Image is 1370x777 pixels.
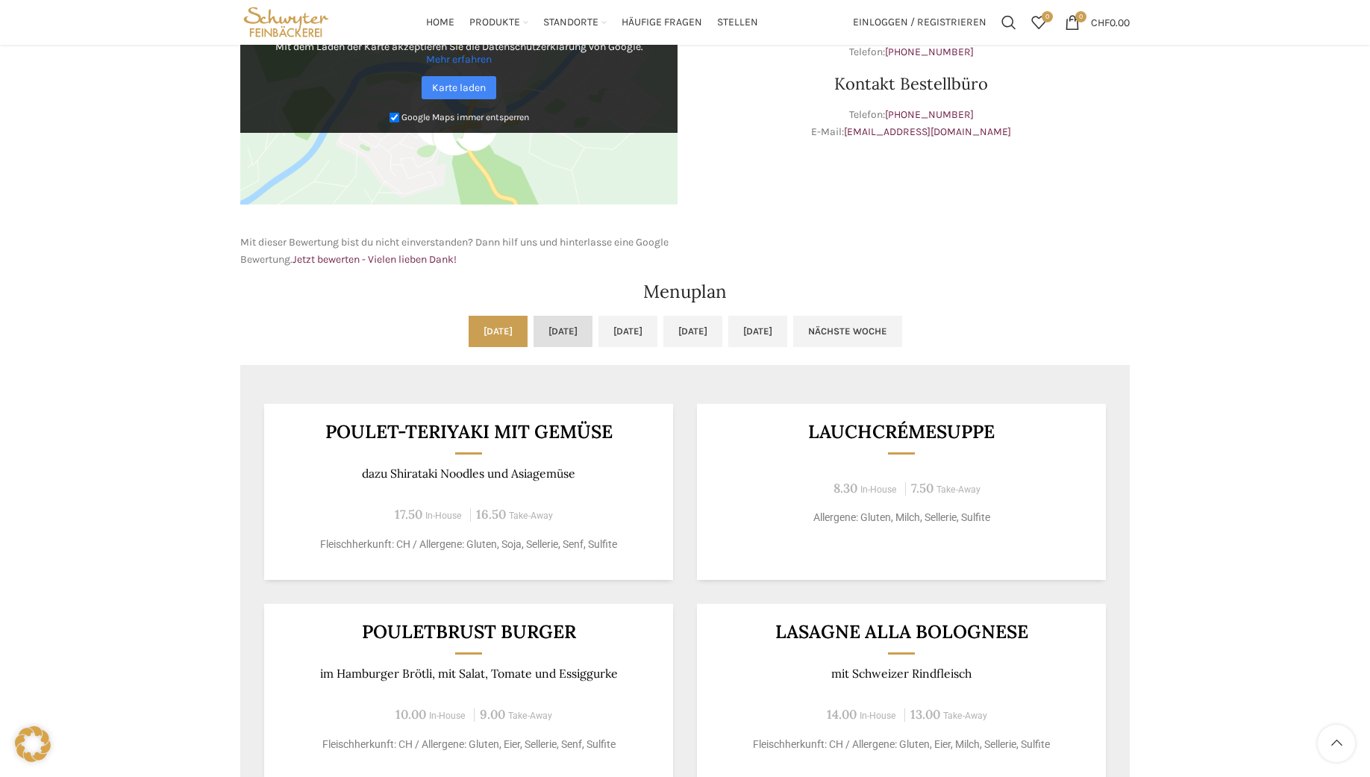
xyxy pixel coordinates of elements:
a: Site logo [240,15,332,28]
a: [DATE] [663,316,722,347]
p: Fleischherkunft: CH / Allergene: Gluten, Eier, Sellerie, Senf, Sulfite [283,737,655,752]
a: [DATE] [534,316,592,347]
span: 10.00 [395,706,426,723]
h3: Pouletbrust Burger [283,622,655,641]
a: Stellen [717,7,758,37]
p: Fleischherkunft: CH / Allergene: Gluten, Eier, Milch, Sellerie, Sulfite [716,737,1088,752]
a: [DATE] [728,316,787,347]
a: Mehr erfahren [426,53,492,66]
h2: Menuplan [240,283,1130,301]
a: Jetzt bewerten - Vielen lieben Dank! [293,253,457,266]
small: Google Maps immer entsperren [401,112,529,122]
h3: Kontakt Bestellbüro [692,75,1130,92]
span: 8.30 [833,480,857,496]
span: 13.00 [910,706,940,723]
a: Produkte [469,7,528,37]
p: mit Schweizer Rindfleisch [716,667,1088,681]
span: Take-Away [936,484,980,495]
span: Standorte [543,16,598,30]
a: Einloggen / Registrieren [845,7,994,37]
p: Allergene: Gluten, Milch, Sellerie, Sulfite [716,510,1088,525]
span: 17.50 [395,506,422,522]
a: [DATE] [598,316,657,347]
span: CHF [1091,16,1110,28]
a: [PHONE_NUMBER] [885,46,974,58]
a: Scroll to top button [1318,725,1355,762]
a: Nächste Woche [793,316,902,347]
span: 7.50 [911,480,933,496]
span: Take-Away [943,711,987,721]
a: [EMAIL_ADDRESS][DOMAIN_NAME] [844,125,1011,138]
h3: Poulet-Teriyaki mit Gemüse [283,422,655,441]
div: Main navigation [340,7,845,37]
span: Home [426,16,454,30]
span: In-House [425,511,462,521]
p: Fleischherkunft: CH / Allergene: Gluten, Soja, Sellerie, Senf, Sulfite [283,537,655,552]
h3: Lauchcrémesuppe [716,422,1088,441]
a: [DATE] [469,316,528,347]
span: In-House [860,484,897,495]
span: Häufige Fragen [622,16,702,30]
span: Produkte [469,16,520,30]
bdi: 0.00 [1091,16,1130,28]
div: Meine Wunschliste [1024,7,1054,37]
span: 14.00 [827,706,857,723]
a: Häufige Fragen [622,7,702,37]
h3: LASAGNE ALLA BOLOGNESE [716,622,1088,641]
span: Stellen [717,16,758,30]
a: 0 CHF0.00 [1057,7,1137,37]
a: [PHONE_NUMBER] [885,108,974,121]
p: Telefon: E-Mail: [692,107,1130,140]
span: Take-Away [509,511,553,521]
span: In-House [429,711,466,721]
p: im Hamburger Brötli, mit Salat, Tomate und Essiggurke [283,667,655,681]
p: dazu Shirataki Noodles und Asiagemüse [283,466,655,481]
p: Mit dem Laden der Karte akzeptieren Sie die Datenschutzerklärung von Google. [251,40,667,66]
span: 0 [1075,11,1086,22]
span: In-House [860,711,896,721]
span: Einloggen / Registrieren [853,17,986,28]
input: Google Maps immer entsperren [390,113,399,122]
a: Standorte [543,7,607,37]
a: 0 [1024,7,1054,37]
span: 0 [1042,11,1053,22]
span: 16.50 [476,506,506,522]
a: Home [426,7,454,37]
span: 9.00 [480,706,505,723]
span: Take-Away [508,711,552,721]
a: Suchen [994,7,1024,37]
p: Mit dieser Bewertung bist du nicht einverstanden? Dann hilf uns und hinterlasse eine Google Bewer... [240,234,678,268]
a: Karte laden [422,76,496,99]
